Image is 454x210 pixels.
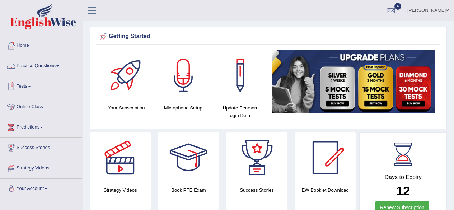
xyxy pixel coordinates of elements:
[0,97,82,115] a: Online Class
[0,76,82,94] a: Tests
[0,117,82,135] a: Predictions
[158,104,208,112] h4: Microphone Setup
[0,56,82,74] a: Practice Questions
[226,186,287,194] h4: Success Stories
[98,31,439,42] div: Getting Started
[0,179,82,197] a: Your Account
[0,36,82,53] a: Home
[90,186,151,194] h4: Strategy Videos
[368,174,439,181] h4: Days to Expiry
[215,104,265,119] h4: Update Pearson Login Detail
[272,50,435,113] img: small5.jpg
[295,186,356,194] h4: EW Booklet Download
[396,184,410,198] b: 12
[0,138,82,156] a: Success Stories
[102,104,151,112] h4: Your Subscription
[158,186,219,194] h4: Book PTE Exam
[394,3,402,10] span: 4
[0,158,82,176] a: Strategy Videos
